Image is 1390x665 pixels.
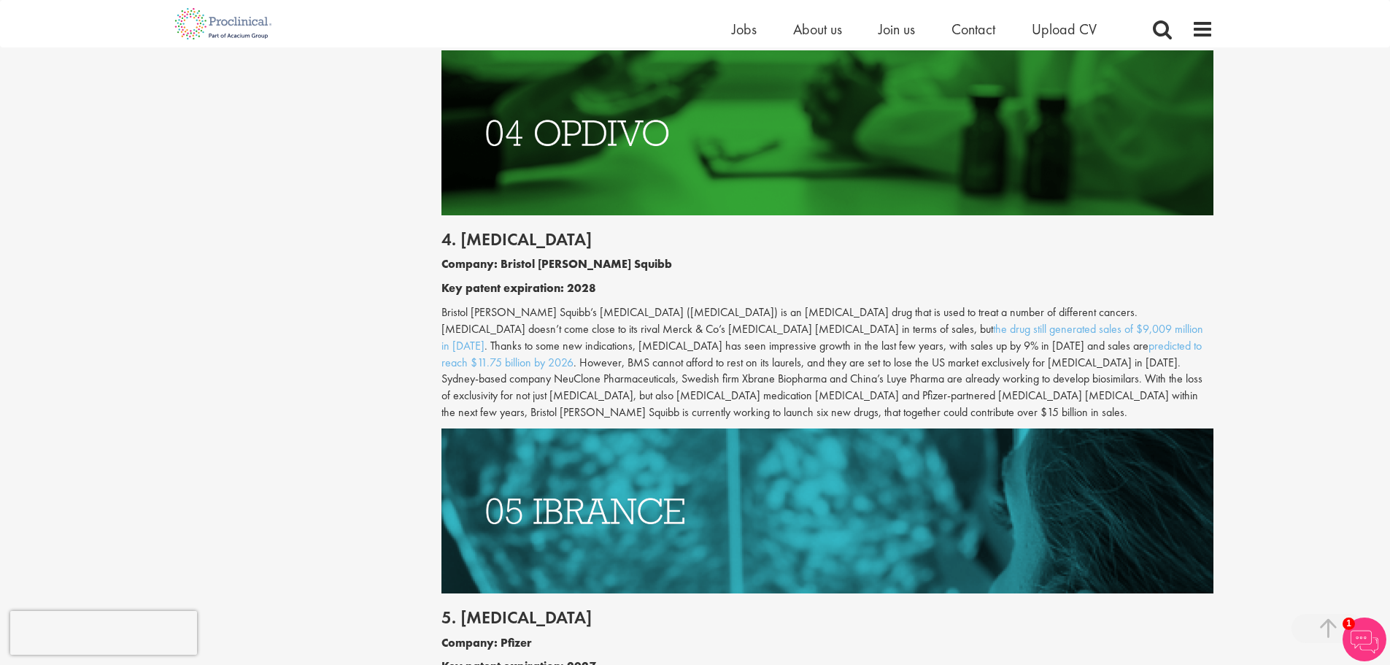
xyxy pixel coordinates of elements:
h2: 5. [MEDICAL_DATA] [441,608,1213,627]
a: the drug still generated sales of $9,009 million in [DATE] [441,321,1203,353]
a: predicted to reach $11.75 billion by 2026 [441,338,1202,370]
a: Contact [951,20,995,39]
b: Company: Pfizer [441,635,532,650]
b: Company: Bristol [PERSON_NAME] Squibb [441,256,672,272]
a: Join us [879,20,915,39]
img: Drugs with patents due to expire Ibrance [441,428,1213,593]
img: Drugs with patents due to expire Opdivo [441,50,1213,215]
iframe: reCAPTCHA [10,611,197,655]
a: Upload CV [1032,20,1097,39]
a: About us [793,20,842,39]
a: Jobs [732,20,757,39]
span: 1 [1343,618,1355,630]
img: Chatbot [1343,618,1386,661]
p: Bristol [PERSON_NAME] Squibb’s [MEDICAL_DATA] ([MEDICAL_DATA]) is an [MEDICAL_DATA] drug that is ... [441,304,1213,421]
h2: 4. [MEDICAL_DATA] [441,230,1213,249]
b: Key patent expiration: 2028 [441,280,596,296]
